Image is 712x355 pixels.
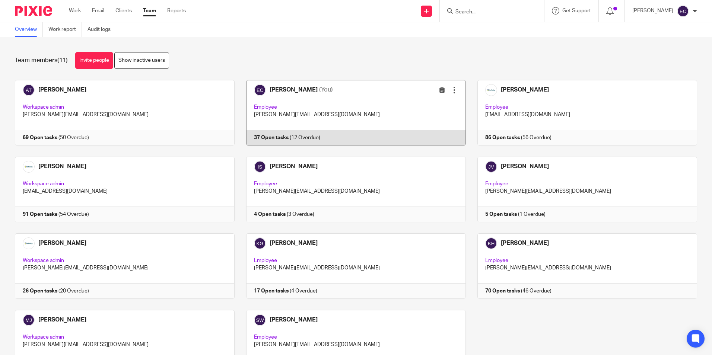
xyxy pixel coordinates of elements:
[167,7,186,15] a: Reports
[69,7,81,15] a: Work
[15,6,52,16] img: Pixie
[75,52,113,69] a: Invite people
[92,7,104,15] a: Email
[455,9,522,16] input: Search
[15,57,68,64] h1: Team members
[632,7,673,15] p: [PERSON_NAME]
[114,52,169,69] a: Show inactive users
[48,22,82,37] a: Work report
[57,57,68,63] span: (11)
[677,5,689,17] img: svg%3E
[15,22,43,37] a: Overview
[115,7,132,15] a: Clients
[88,22,116,37] a: Audit logs
[143,7,156,15] a: Team
[562,8,591,13] span: Get Support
